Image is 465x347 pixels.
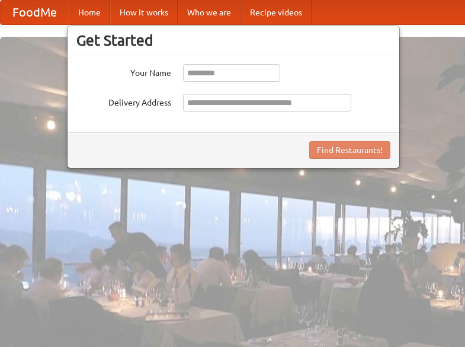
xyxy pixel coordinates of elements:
[110,1,178,24] a: How it works
[76,94,171,109] label: Delivery Address
[178,1,240,24] a: Who we are
[69,1,110,24] a: Home
[240,1,312,24] a: Recipe videos
[1,1,69,24] a: FoodMe
[76,31,390,49] h3: Get Started
[76,64,171,79] label: Your Name
[309,141,390,159] button: Find Restaurants!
